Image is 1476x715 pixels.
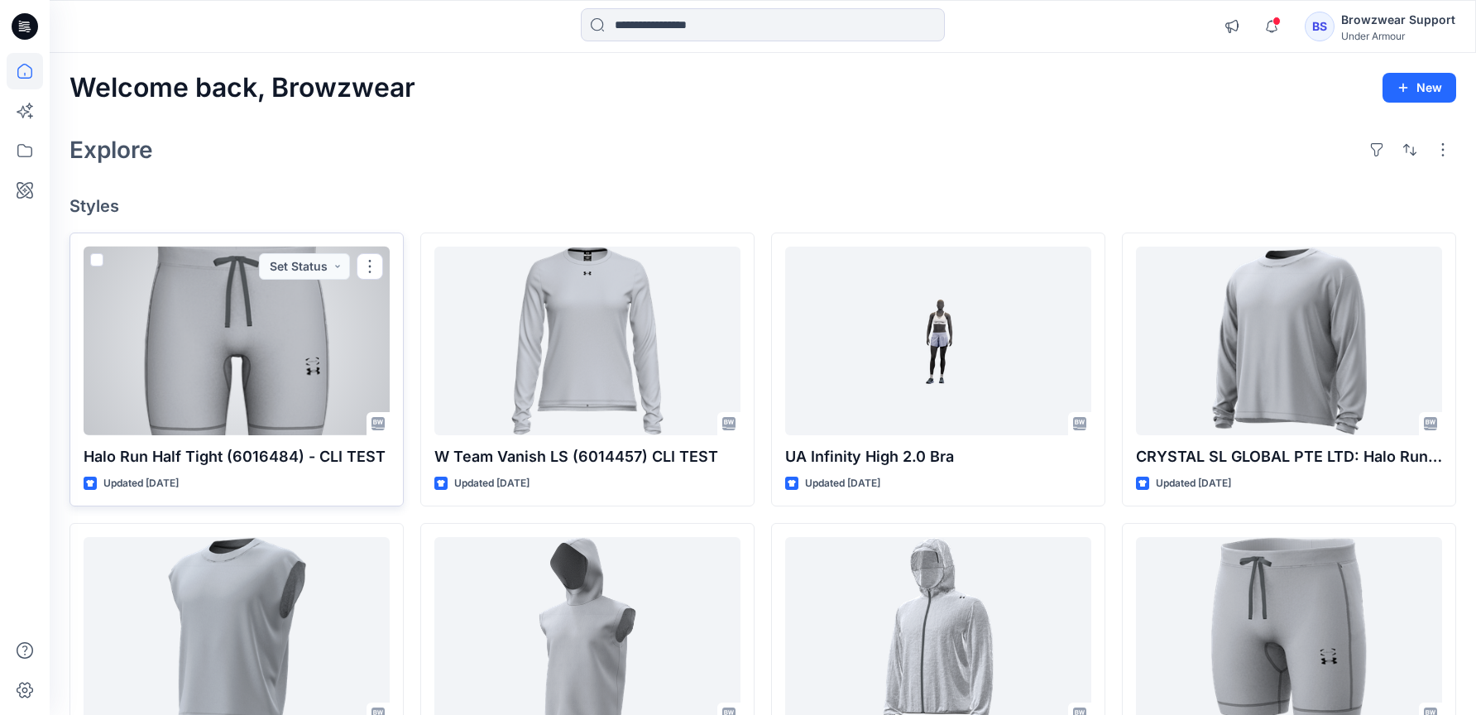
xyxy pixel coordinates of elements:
div: Browzwear Support [1341,10,1455,30]
div: Under Armour [1341,30,1455,42]
a: Halo Run Half Tight (6016484) - CLI TEST [84,247,390,435]
a: W Team Vanish LS (6014457) CLI TEST [434,247,740,435]
p: Halo Run Half Tight (6016484) - CLI TEST [84,445,390,468]
button: New [1383,73,1456,103]
p: Updated [DATE] [103,475,179,492]
p: UA Infinity High 2.0 Bra [785,445,1091,468]
p: Updated [DATE] [805,475,880,492]
p: W Team Vanish LS (6014457) CLI TEST [434,445,740,468]
p: Updated [DATE] [454,475,530,492]
p: Updated [DATE] [1156,475,1231,492]
a: CRYSTAL SL GLOBAL PTE LTD: Halo Run Aeris LS [1136,247,1442,435]
p: CRYSTAL SL GLOBAL PTE LTD: Halo Run Aeris LS [1136,445,1442,468]
h4: Styles [69,196,1456,216]
h2: Explore [69,137,153,163]
h2: Welcome back, Browzwear [69,73,415,103]
div: BS [1305,12,1335,41]
a: UA Infinity High 2.0 Bra [785,247,1091,435]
